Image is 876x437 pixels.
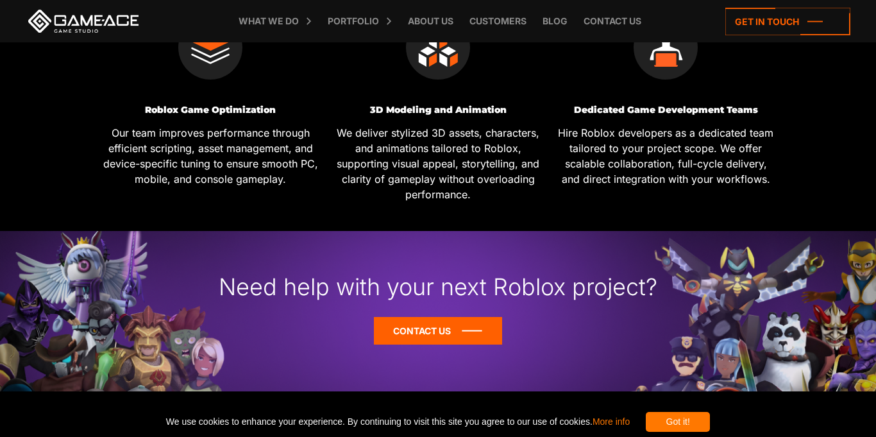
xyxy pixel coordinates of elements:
[101,125,319,187] p: Our team improves performance through efficient scripting, asset management, and device-specific ...
[329,125,547,202] p: We deliver stylized 3D assets, characters, and animations tailored to Roblox, supporting visual a...
[557,105,775,115] h3: Dedicated Game Development Teams
[374,317,502,345] a: Contact Us
[593,416,630,427] a: More info
[406,15,470,80] img: 2d 3d game development icon
[329,105,547,115] h3: 3D Modeling and Animation
[634,15,698,80] img: In-house team extension icon
[557,125,775,187] p: Hire Roblox developers as a dedicated team tailored to your project scope. We offer scalable coll...
[178,15,242,80] img: Optimization icon
[725,8,850,35] a: Get in touch
[166,412,630,432] span: We use cookies to enhance your experience. By continuing to visit this site you agree to our use ...
[646,412,710,432] div: Got it!
[101,105,319,115] h3: Roblox Game Optimization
